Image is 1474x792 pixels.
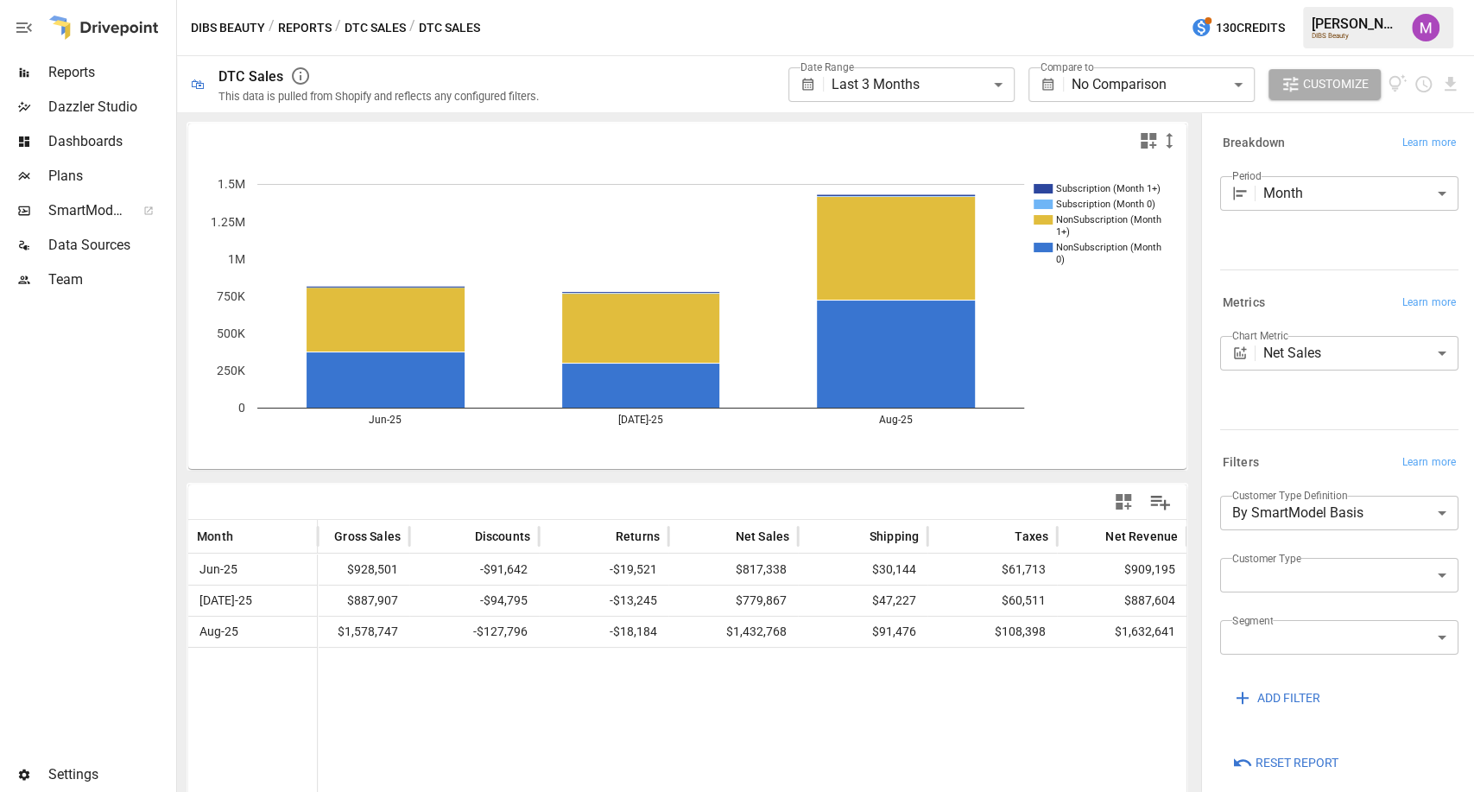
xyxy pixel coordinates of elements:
[807,617,919,647] span: $91,476
[1414,74,1433,94] button: Schedule report
[123,198,136,219] span: ™
[409,17,415,39] div: /
[879,414,913,426] text: Aug-25
[278,17,332,39] button: Reports
[709,524,733,548] button: Sort
[48,166,173,187] span: Plans
[1256,752,1338,774] span: Reset Report
[1220,748,1351,779] button: Reset Report
[418,586,530,616] span: -$94,795
[1312,32,1401,40] div: DIBS Beauty
[547,617,660,647] span: -$18,184
[288,554,401,585] span: $928,501
[48,235,173,256] span: Data Sources
[1056,199,1155,210] text: Subscription (Month 0)
[269,17,275,39] div: /
[1412,14,1439,41] img: Umer Muhammed
[191,76,205,92] div: 🛍
[474,528,530,545] span: Discounts
[1066,554,1178,585] span: $909,195
[1223,453,1259,472] h6: Filters
[1071,67,1254,102] div: No Comparison
[807,554,919,585] span: $30,144
[288,617,401,647] span: $1,578,747
[1079,524,1104,548] button: Sort
[1263,176,1458,211] div: Month
[1056,254,1065,265] text: 0)
[1056,242,1161,253] text: NonSubscription (Month
[1388,69,1408,100] button: View documentation
[936,586,1048,616] span: $60,511
[345,17,406,39] button: DTC Sales
[218,177,245,191] text: 1.5M
[1056,183,1161,194] text: Subscription (Month 1+)
[547,554,660,585] span: -$19,521
[547,586,660,616] span: -$13,245
[1312,16,1401,32] div: [PERSON_NAME]
[807,586,919,616] span: $47,227
[197,617,241,647] span: Aug-25
[217,289,245,303] text: 750K
[191,17,265,39] button: DIBS Beauty
[48,62,173,83] span: Reports
[1440,74,1460,94] button: Download report
[48,200,124,221] span: SmartModel
[936,617,1048,647] span: $108,398
[1220,496,1458,530] div: By SmartModel Basis
[1066,586,1178,616] span: $887,604
[1257,687,1320,709] span: ADD FILTER
[334,528,401,545] span: Gross Sales
[288,586,401,616] span: $887,907
[1141,483,1180,522] button: Manage Columns
[1041,60,1094,74] label: Compare to
[1056,214,1161,225] text: NonSubscription (Month
[418,617,530,647] span: -$127,796
[369,414,402,426] text: Jun-25
[831,76,919,92] span: Last 3 Months
[1232,328,1288,343] label: Chart Metric
[1015,528,1048,545] span: Taxes
[1232,613,1273,628] label: Segment
[1220,682,1332,713] button: ADD FILTER
[211,215,245,229] text: 1.25M
[235,524,259,548] button: Sort
[217,364,245,377] text: 250K
[48,764,173,785] span: Settings
[197,586,255,616] span: [DATE]-25
[616,528,660,545] span: Returns
[1232,488,1348,503] label: Customer Type Definition
[188,158,1172,469] svg: A chart.
[677,554,789,585] span: $817,338
[217,326,245,340] text: 500K
[418,554,530,585] span: -$91,642
[1263,336,1458,371] div: Net Sales
[48,269,173,290] span: Team
[1232,168,1262,183] label: Period
[1402,295,1456,312] span: Learn more
[1232,551,1301,566] label: Customer Type
[197,554,240,585] span: Jun-25
[48,97,173,117] span: Dazzler Studio
[1401,3,1450,52] button: Umer Muhammed
[1223,134,1285,153] h6: Breakdown
[870,528,919,545] span: Shipping
[735,528,789,545] span: Net Sales
[677,586,789,616] span: $779,867
[228,252,245,266] text: 1M
[1268,69,1381,100] button: Customize
[335,17,341,39] div: /
[936,554,1048,585] span: $61,713
[989,524,1013,548] button: Sort
[590,524,614,548] button: Sort
[218,90,539,103] div: This data is pulled from Shopify and reflects any configured filters.
[48,131,173,152] span: Dashboards
[1402,454,1456,472] span: Learn more
[800,60,854,74] label: Date Range
[1402,135,1456,152] span: Learn more
[1056,226,1070,238] text: 1+)
[1184,12,1292,44] button: 130Credits
[1223,294,1265,313] h6: Metrics
[1216,17,1285,39] span: 130 Credits
[618,414,663,426] text: [DATE]-25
